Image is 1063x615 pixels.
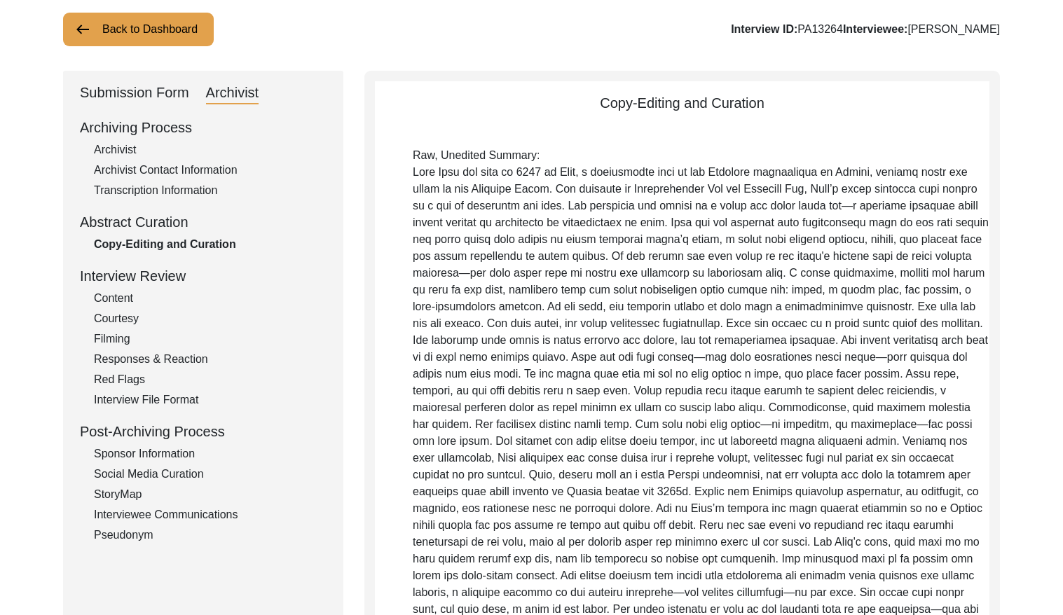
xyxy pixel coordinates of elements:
div: Copy-Editing and Curation [94,236,327,253]
div: Archivist [206,82,259,104]
div: PA13264 [PERSON_NAME] [731,21,1000,38]
div: Sponsor Information [94,445,327,462]
img: arrow-left.png [74,21,91,38]
div: Interviewee Communications [94,506,327,523]
div: Responses & Reaction [94,351,327,368]
div: Archivist Contact Information [94,162,327,179]
div: Filming [94,331,327,347]
div: Post-Archiving Process [80,421,327,442]
div: Social Media Curation [94,466,327,483]
b: Interview ID: [731,23,797,35]
div: Interview File Format [94,392,327,408]
div: Content [94,290,327,307]
div: Archivist [94,141,327,158]
div: Archiving Process [80,117,327,138]
b: Interviewee: [843,23,907,35]
div: Abstract Curation [80,212,327,233]
div: Interview Review [80,265,327,286]
button: Back to Dashboard [63,13,214,46]
div: Red Flags [94,371,327,388]
div: Transcription Information [94,182,327,199]
div: Copy-Editing and Curation [375,92,989,113]
div: Pseudonym [94,527,327,544]
div: StoryMap [94,486,327,503]
div: Submission Form [80,82,189,104]
div: Courtesy [94,310,327,327]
